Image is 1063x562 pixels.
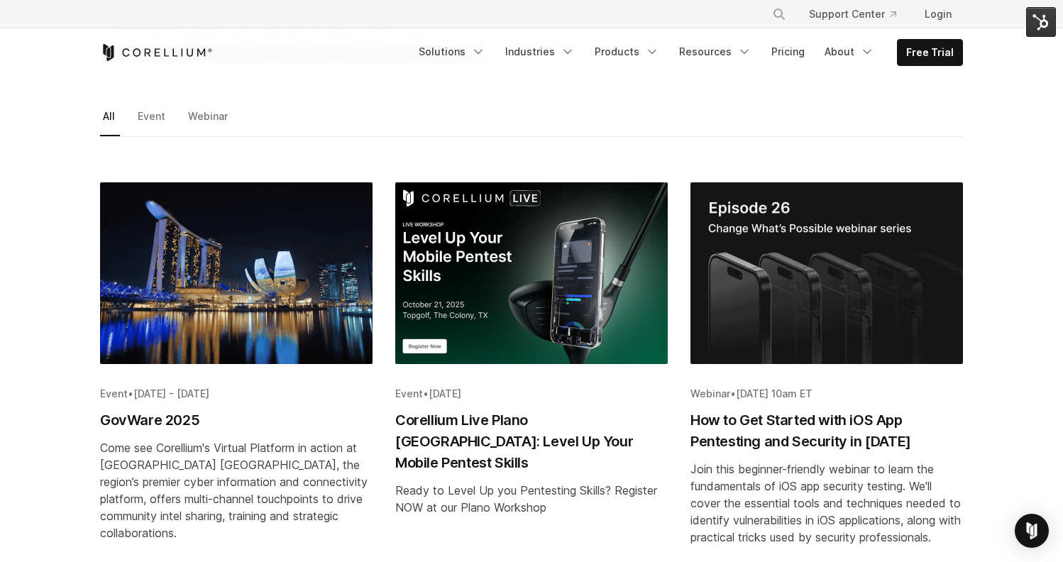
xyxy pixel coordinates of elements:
a: Industries [497,39,583,65]
div: Navigation Menu [755,1,963,27]
span: Webinar [690,387,730,400]
div: Navigation Menu [410,39,963,66]
span: Event [100,387,128,400]
a: Webinar [185,106,233,136]
a: Login [913,1,963,27]
button: Search [766,1,792,27]
h2: How to Get Started with iOS App Pentesting and Security in [DATE] [690,409,963,452]
div: Ready to Level Up you Pentesting Skills? Register NOW at our Plano Workshop [395,482,668,516]
a: Event [135,106,170,136]
div: • [395,387,668,401]
span: [DATE] - [DATE] [133,387,209,400]
div: Come see Corellium's Virtual Platform in action at [GEOGRAPHIC_DATA] [GEOGRAPHIC_DATA], the regio... [100,439,373,541]
a: Solutions [410,39,494,65]
div: • [690,387,963,401]
div: • [100,387,373,401]
a: Products [586,39,668,65]
h2: GovWare 2025 [100,409,373,431]
a: All [100,106,120,136]
a: Free Trial [898,40,962,65]
span: [DATE] 10am ET [736,387,813,400]
a: Corellium Home [100,44,213,61]
span: [DATE] [429,387,461,400]
div: Open Intercom Messenger [1015,514,1049,548]
span: Event [395,387,423,400]
img: How to Get Started with iOS App Pentesting and Security in 2025 [690,182,963,364]
img: Corellium Live Plano TX: Level Up Your Mobile Pentest Skills [395,182,668,364]
a: Resources [671,39,760,65]
img: HubSpot Tools Menu Toggle [1026,7,1056,37]
img: GovWare 2025 [100,182,373,364]
h2: Corellium Live Plano [GEOGRAPHIC_DATA]: Level Up Your Mobile Pentest Skills [395,409,668,473]
a: Pricing [763,39,813,65]
a: About [816,39,883,65]
a: Support Center [798,1,908,27]
div: Join this beginner-friendly webinar to learn the fundamentals of iOS app security testing. We'll ... [690,461,963,546]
